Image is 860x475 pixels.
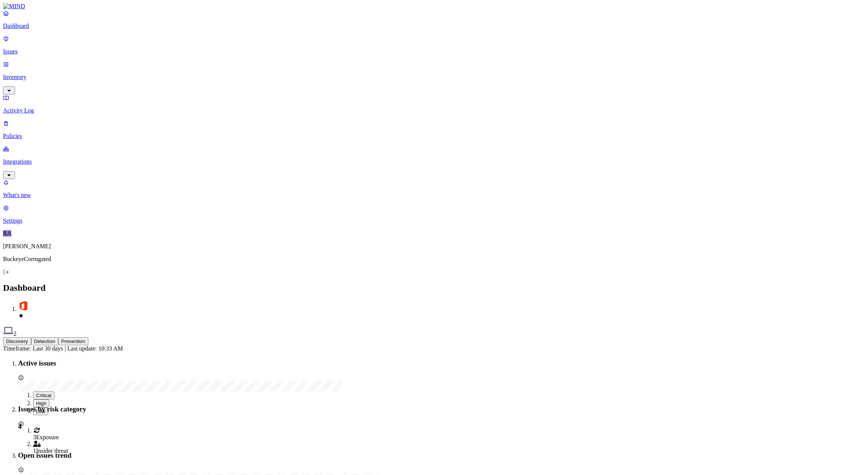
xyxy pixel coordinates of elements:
span: High [36,401,46,406]
img: svg%3e [18,300,29,311]
span: 1 [33,448,36,454]
p: Inventory [3,74,857,80]
a: What's new [3,179,857,199]
p: Issues [3,48,857,55]
a: Inventory [3,61,857,93]
a: Issues [3,35,857,55]
span: 3 [33,434,36,440]
p: BuckeyeCorrugated [3,256,857,263]
h3: Active issues [18,359,857,367]
a: Policies [3,120,857,140]
a: Dashboard [3,10,857,29]
p: Dashboard [3,23,857,29]
button: Detection [31,337,58,345]
span: Critical [36,393,51,398]
span: RA [3,230,11,237]
img: MIND [3,3,25,10]
h2: Dashboard [3,283,857,293]
button: Critical [33,392,55,399]
a: Activity Log [3,94,857,114]
p: Activity Log [3,107,857,114]
span: Insider threat [36,448,68,454]
a: Integrations [3,146,857,178]
a: Settings [3,205,857,224]
img: svg%3e [3,325,14,336]
button: Discovery [3,337,31,345]
h3: Open issues trend [18,451,857,460]
h3: Issues by risk category [18,405,857,413]
p: Integrations [3,158,857,165]
button: Prevention [58,337,88,345]
p: Settings [3,217,857,224]
p: Policies [3,133,857,140]
button: High [33,399,49,407]
span: Timeframe: Last 30 days | Last update: 10:33 AM [3,345,123,352]
span: Exposure [36,434,59,440]
p: What's new [3,192,857,199]
span: 2 [14,331,17,337]
p: [PERSON_NAME] [3,243,857,250]
a: MIND [3,3,857,10]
